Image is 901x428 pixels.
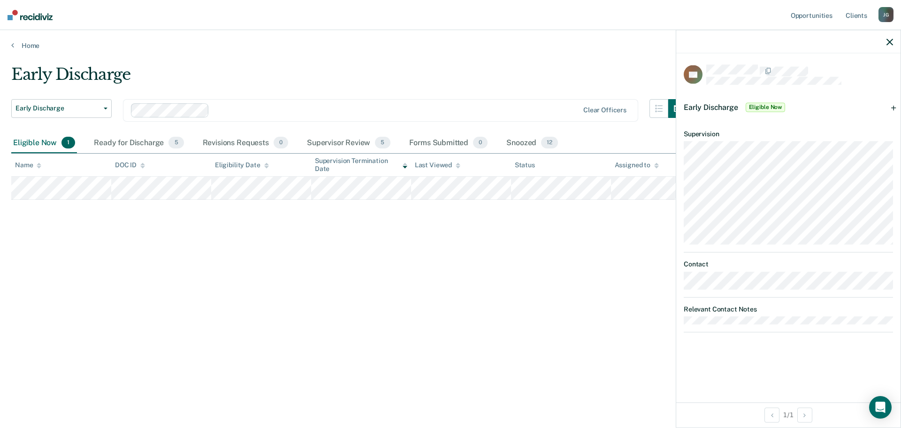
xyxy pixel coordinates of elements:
[473,137,488,149] span: 0
[168,137,183,149] span: 5
[878,7,893,22] div: J G
[8,10,53,20] img: Recidiviz
[11,65,687,92] div: Early Discharge
[274,137,288,149] span: 0
[797,407,812,422] button: Next Opportunity
[684,130,893,138] dt: Supervision
[15,104,100,112] span: Early Discharge
[764,407,779,422] button: Previous Opportunity
[684,102,738,111] span: Early Discharge
[504,133,560,154] div: Snoozed
[583,106,626,114] div: Clear officers
[11,133,77,154] div: Eligible Now
[215,161,269,169] div: Eligibility Date
[92,133,185,154] div: Ready for Discharge
[515,161,535,169] div: Status
[375,137,390,149] span: 5
[201,133,290,154] div: Revisions Requests
[676,92,901,122] div: Early DischargeEligible Now
[415,161,460,169] div: Last Viewed
[541,137,558,149] span: 12
[869,396,892,419] div: Open Intercom Messenger
[676,402,901,427] div: 1 / 1
[115,161,145,169] div: DOC ID
[315,157,407,173] div: Supervision Termination Date
[615,161,659,169] div: Assigned to
[684,260,893,268] dt: Contact
[746,102,786,112] span: Eligible Now
[61,137,75,149] span: 1
[305,133,392,154] div: Supervisor Review
[684,305,893,313] dt: Relevant Contact Notes
[407,133,490,154] div: Forms Submitted
[15,161,41,169] div: Name
[11,41,890,50] a: Home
